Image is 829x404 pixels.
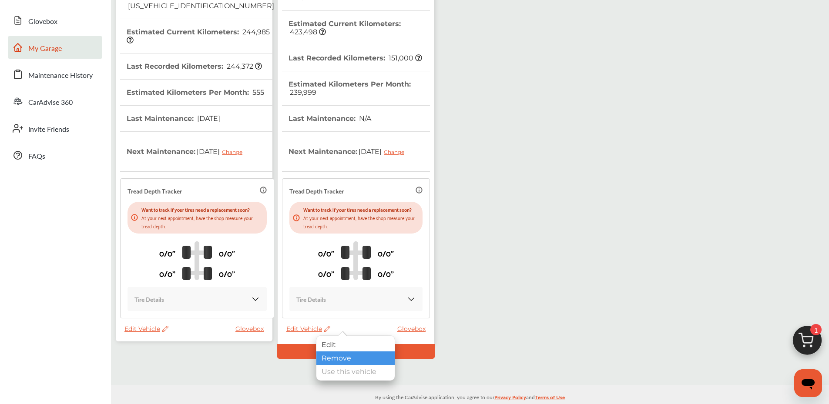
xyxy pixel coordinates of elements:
span: 423,498 [289,28,326,36]
a: FAQs [8,144,102,167]
p: At your next appointment, have the shop measure your tread depth. [141,214,263,230]
a: My Garage [8,36,102,59]
a: Glovebox [8,9,102,32]
iframe: Button to launch messaging window [794,369,822,397]
span: 151,000 [387,54,422,62]
img: KOKaJQAAAABJRU5ErkJggg== [251,295,260,304]
a: Maintenance History [8,63,102,86]
a: Glovebox [235,325,268,333]
p: At your next appointment, have the shop measure your tread depth. [303,214,419,230]
span: FAQs [28,151,45,162]
p: 0/0" [378,267,394,280]
span: 239,999 [289,88,316,97]
th: Next Maintenance : [127,132,249,171]
span: Edit Vehicle [124,325,168,333]
span: Edit Vehicle [286,325,330,333]
p: 0/0" [378,246,394,260]
span: 244,985 [127,28,272,44]
span: Maintenance History [28,70,93,81]
p: Tire Details [134,294,164,304]
span: [DATE] [357,140,411,162]
a: Glovebox [397,325,430,333]
th: Estimated Current Kilometers : [127,19,274,53]
span: N/A [358,114,371,123]
th: Estimated Kilometers Per Month : [289,71,430,105]
p: 0/0" [318,246,334,260]
p: Tread Depth Tracker [289,186,344,196]
p: Want to track if your tires need a replacement soon? [141,205,263,214]
img: KOKaJQAAAABJRU5ErkJggg== [407,295,416,304]
th: Last Recorded Kilometers : [289,45,422,71]
p: 0/0" [159,246,175,260]
img: tire_track_logo.b900bcbc.svg [341,241,371,280]
p: By using the CarAdvise application, you agree to our and [111,392,829,401]
p: Want to track if your tires need a replacement soon? [303,205,419,214]
th: Last Maintenance : [127,106,220,131]
span: 555 [251,88,264,97]
th: Next Maintenance : [289,132,411,171]
p: Tire Details [296,294,326,304]
span: My Garage [28,43,62,54]
span: CarAdvise 360 [28,97,73,108]
div: Use this vehicle [316,365,395,378]
th: Last Maintenance : [289,106,371,131]
p: 0/0" [318,267,334,280]
span: [US_VEHICLE_IDENTIFICATION_NUMBER] [127,2,274,10]
span: [DATE] [195,140,249,162]
p: 0/0" [219,267,235,280]
span: Invite Friends [28,124,69,135]
p: Tread Depth Tracker [128,186,182,196]
p: 0/0" [219,246,235,260]
p: 0/0" [159,267,175,280]
div: Change [222,149,247,155]
th: Last Recorded Kilometers : [127,53,262,79]
th: Estimated Current Kilometers : [289,11,430,45]
span: [DATE] [196,114,220,123]
a: Invite Friends [8,117,102,140]
div: Change [384,149,409,155]
span: 1 [810,324,822,335]
th: Estimated Kilometers Per Month : [127,80,264,105]
span: Glovebox [28,16,57,27]
div: Default [277,344,435,359]
a: CarAdvise 360 [8,90,102,113]
img: cart_icon.3d0951e8.svg [786,322,828,364]
div: Edit [316,338,395,351]
div: Remove [316,351,395,365]
img: tire_track_logo.b900bcbc.svg [182,241,212,280]
span: 244,372 [225,62,262,70]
